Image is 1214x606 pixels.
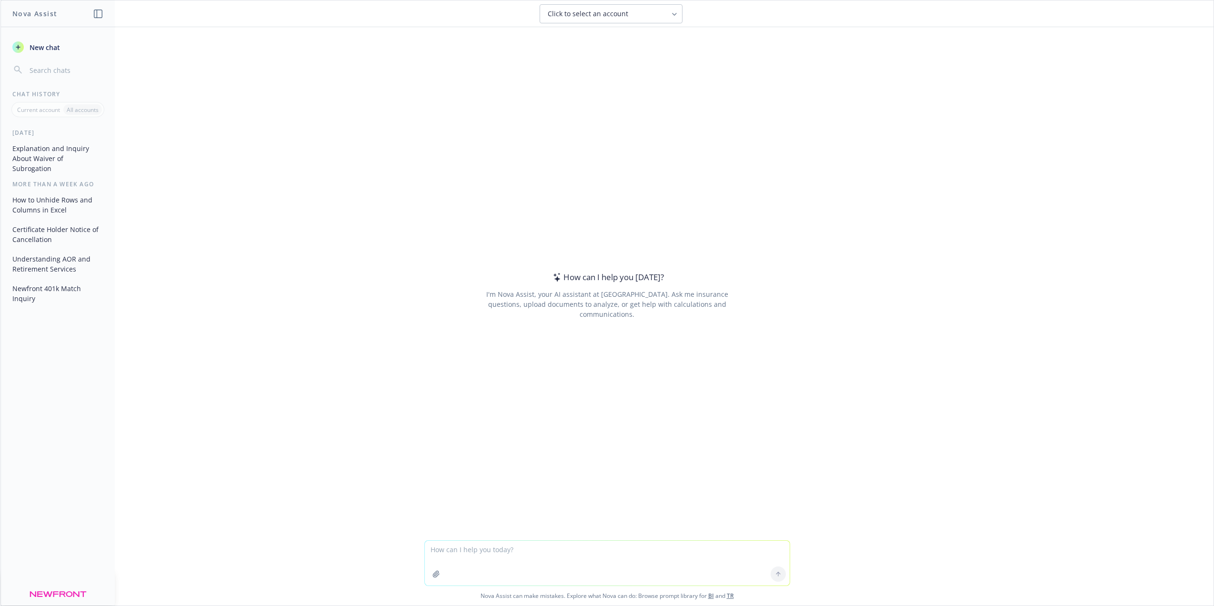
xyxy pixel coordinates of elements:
span: New chat [28,42,60,52]
a: BI [708,592,714,600]
span: Click to select an account [548,9,628,19]
div: More than a week ago [1,180,115,188]
button: Explanation and Inquiry About Waiver of Subrogation [9,141,107,176]
button: New chat [9,39,107,56]
span: Nova Assist can make mistakes. Explore what Nova can do: Browse prompt library for and [4,586,1210,606]
div: [DATE] [1,129,115,137]
p: Current account [17,106,60,114]
input: Search chats [28,63,103,77]
p: All accounts [67,106,99,114]
button: Understanding AOR and Retirement Services [9,251,107,277]
a: TR [727,592,734,600]
div: I'm Nova Assist, your AI assistant at [GEOGRAPHIC_DATA]. Ask me insurance questions, upload docum... [473,289,741,319]
button: How to Unhide Rows and Columns in Excel [9,192,107,218]
div: How can I help you [DATE]? [550,271,664,283]
h1: Nova Assist [12,9,57,19]
button: Click to select an account [540,4,682,23]
div: Chat History [1,90,115,98]
button: Newfront 401k Match Inquiry [9,281,107,306]
button: Certificate Holder Notice of Cancellation [9,222,107,247]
